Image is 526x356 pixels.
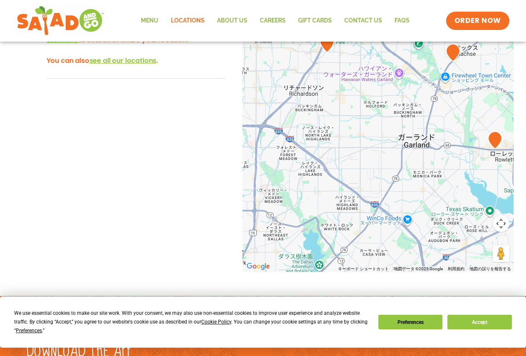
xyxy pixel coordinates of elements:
a: 利用規約（新しいタブで開きます） [448,266,464,271]
a: Careers [254,11,292,30]
button: Accept [447,315,511,329]
span: Preferences [16,328,42,334]
button: 地図のカメラ コントロール [493,215,509,232]
nav: Menu [135,11,416,30]
button: Preferences [378,315,442,329]
span: 地図データ ©2025 Google [394,266,443,271]
span: Cookie Policy [201,319,231,325]
a: GIFT CARDS [292,11,338,30]
span: see all our locations [89,56,157,65]
a: Contact Us [338,11,388,30]
div: We use essential cookies to make our site work. With your consent, we may also use non-essential ... [14,309,368,335]
a: FAQs [388,11,416,30]
span: ORDER NOW [454,16,501,26]
a: About Us [211,11,254,30]
button: キーボード ショートカット [338,266,389,272]
a: Locations [165,11,211,30]
a: ORDER NOW [446,12,509,30]
h3: Hey there! We'd love to show you what's nearby - to search or share your location. You can also . [47,24,225,66]
a: 地図の誤りを報告する [469,266,511,271]
button: 地図上にペグマンをドロップして、ストリートビューを開きます [493,245,509,262]
a: Google マップでこの地域を開きます（新しいウィンドウが開きます） [244,261,272,272]
img: Google [244,261,272,272]
img: new-SAG-logo-768×292 [17,4,104,37]
a: Menu [135,11,165,30]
